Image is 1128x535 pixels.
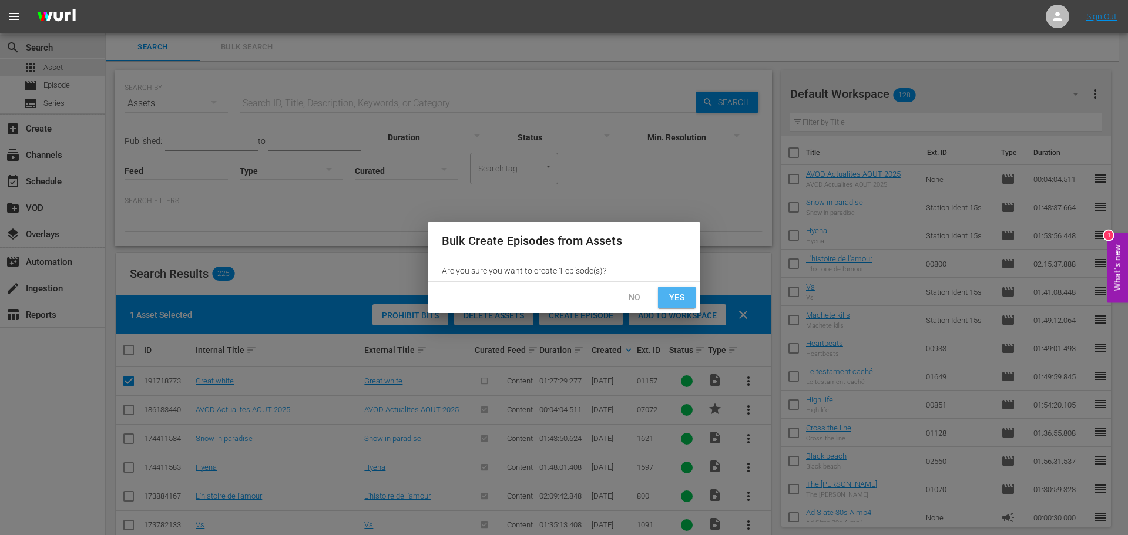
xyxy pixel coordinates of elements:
[28,3,85,31] img: ans4CAIJ8jUAAAAAAAAAAAAAAAAAAAAAAAAgQb4GAAAAAAAAAAAAAAAAAAAAAAAAJMjXAAAAAAAAAAAAAAAAAAAAAAAAgAT5G...
[7,9,21,23] span: menu
[616,287,653,308] button: No
[1104,230,1113,240] div: 1
[442,231,686,250] h2: Bulk Create Episodes from Assets
[625,290,644,305] span: No
[667,290,686,305] span: Yes
[658,287,696,308] button: Yes
[1107,233,1128,302] button: Open Feedback Widget
[428,260,700,281] div: Are you sure you want to create 1 episode(s)?
[1086,12,1117,21] a: Sign Out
